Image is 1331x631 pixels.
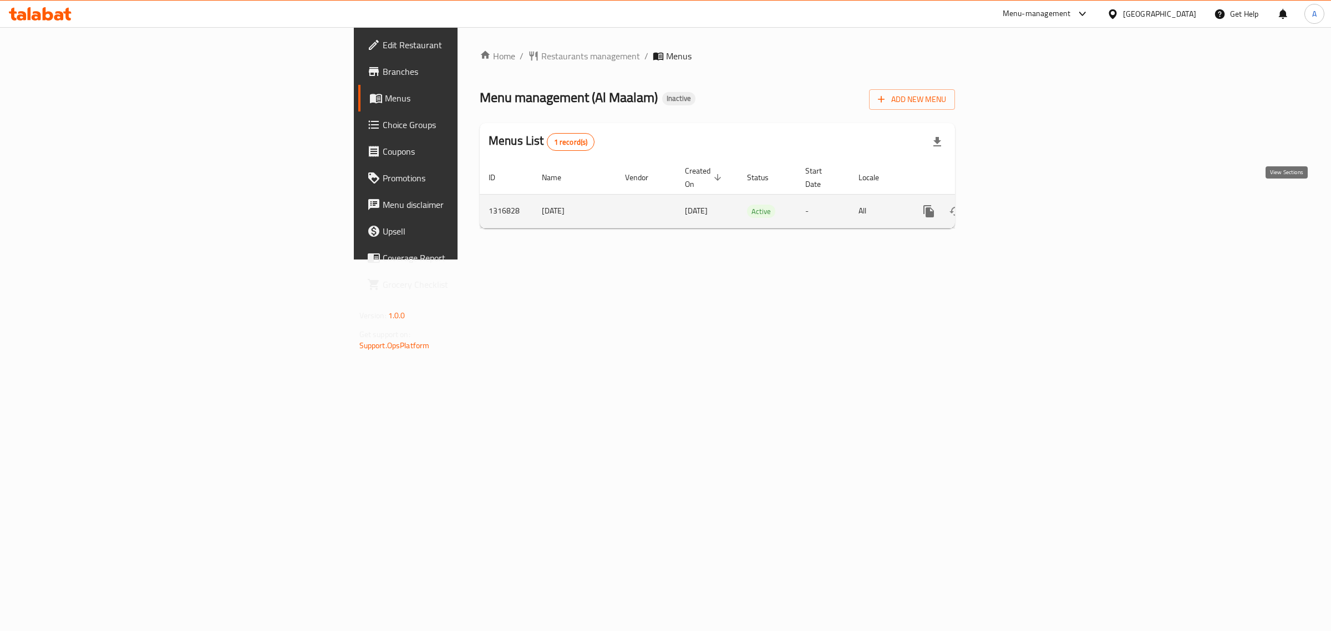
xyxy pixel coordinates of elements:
div: Total records count [547,133,595,151]
div: Inactive [662,92,695,105]
table: enhanced table [480,161,1031,228]
div: Export file [924,129,951,155]
a: Restaurants management [528,49,640,63]
h2: Menus List [489,133,595,151]
span: Promotions [383,171,567,185]
span: Coupons [383,145,567,158]
span: Get support on: [359,327,410,342]
span: Menu disclaimer [383,198,567,211]
a: Branches [358,58,576,85]
span: Menus [666,49,692,63]
a: Edit Restaurant [358,32,576,58]
span: [DATE] [685,203,708,218]
span: Upsell [383,225,567,238]
a: Support.OpsPlatform [359,338,430,353]
button: Add New Menu [869,89,955,110]
td: - [796,194,850,228]
span: 1 record(s) [547,137,595,147]
span: Version: [359,308,387,323]
th: Actions [907,161,1031,195]
button: Change Status [942,198,969,225]
span: Start Date [805,164,836,191]
span: Add New Menu [878,93,946,106]
span: 1.0.0 [388,308,405,323]
span: Grocery Checklist [383,278,567,291]
span: Edit Restaurant [383,38,567,52]
a: Choice Groups [358,111,576,138]
button: more [916,198,942,225]
a: Grocery Checklist [358,271,576,298]
span: Restaurants management [541,49,640,63]
span: Menus [385,91,567,105]
a: Coupons [358,138,576,165]
span: Status [747,171,783,184]
a: Coverage Report [358,245,576,271]
div: [GEOGRAPHIC_DATA] [1123,8,1196,20]
a: Menus [358,85,576,111]
span: Created On [685,164,725,191]
span: Choice Groups [383,118,567,131]
nav: breadcrumb [480,49,955,63]
span: Active [747,205,775,218]
span: Vendor [625,171,663,184]
span: Inactive [662,94,695,103]
span: Locale [858,171,893,184]
a: Promotions [358,165,576,191]
span: Branches [383,65,567,78]
span: Name [542,171,576,184]
span: A [1312,8,1317,20]
span: ID [489,171,510,184]
a: Menu disclaimer [358,191,576,218]
span: Coverage Report [383,251,567,264]
td: All [850,194,907,228]
a: Upsell [358,218,576,245]
li: / [644,49,648,63]
div: Menu-management [1003,7,1071,21]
